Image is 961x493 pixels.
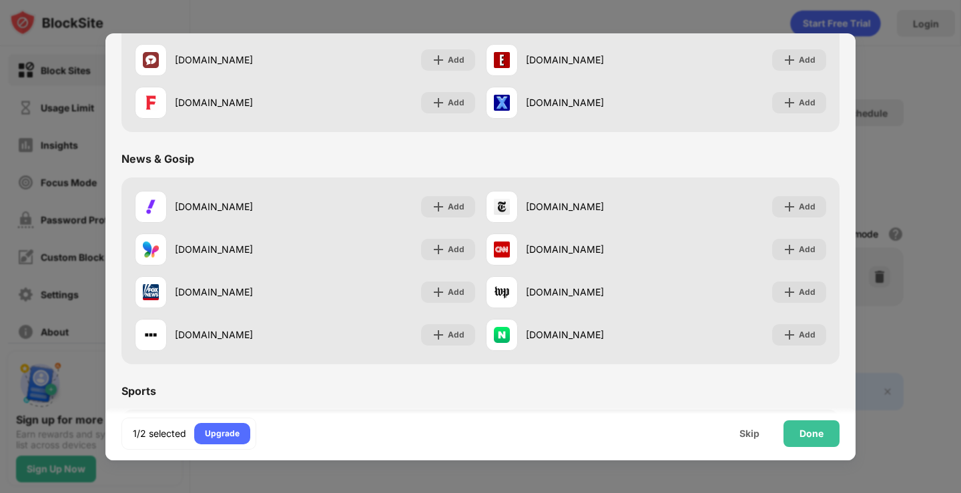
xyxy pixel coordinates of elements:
div: Add [799,243,816,256]
div: Add [448,243,464,256]
div: Add [799,96,816,109]
div: Add [799,200,816,213]
div: [DOMAIN_NAME] [526,328,656,342]
div: [DOMAIN_NAME] [526,53,656,67]
img: favicons [143,327,159,343]
img: favicons [143,241,159,258]
div: [DOMAIN_NAME] [175,199,305,213]
div: [DOMAIN_NAME] [526,199,656,213]
div: Add [799,53,816,67]
img: favicons [494,95,510,111]
img: favicons [143,284,159,300]
div: Upgrade [205,427,240,440]
div: Sports [121,384,156,398]
div: Add [448,200,464,213]
div: Add [448,286,464,299]
div: Add [799,328,816,342]
div: [DOMAIN_NAME] [175,53,305,67]
div: [DOMAIN_NAME] [175,285,305,299]
div: [DOMAIN_NAME] [526,95,656,109]
div: [DOMAIN_NAME] [526,242,656,256]
div: [DOMAIN_NAME] [526,285,656,299]
img: favicons [143,199,159,215]
div: [DOMAIN_NAME] [175,95,305,109]
div: Skip [739,428,759,439]
img: favicons [143,95,159,111]
div: 1/2 selected [133,427,186,440]
div: Add [448,328,464,342]
div: Add [448,53,464,67]
div: Add [799,286,816,299]
div: News & Gosip [121,152,194,165]
img: favicons [494,284,510,300]
img: favicons [494,327,510,343]
img: favicons [494,199,510,215]
img: favicons [143,52,159,68]
img: favicons [494,52,510,68]
div: Add [448,96,464,109]
img: favicons [494,241,510,258]
div: [DOMAIN_NAME] [175,328,305,342]
div: Done [799,428,824,439]
div: [DOMAIN_NAME] [175,242,305,256]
